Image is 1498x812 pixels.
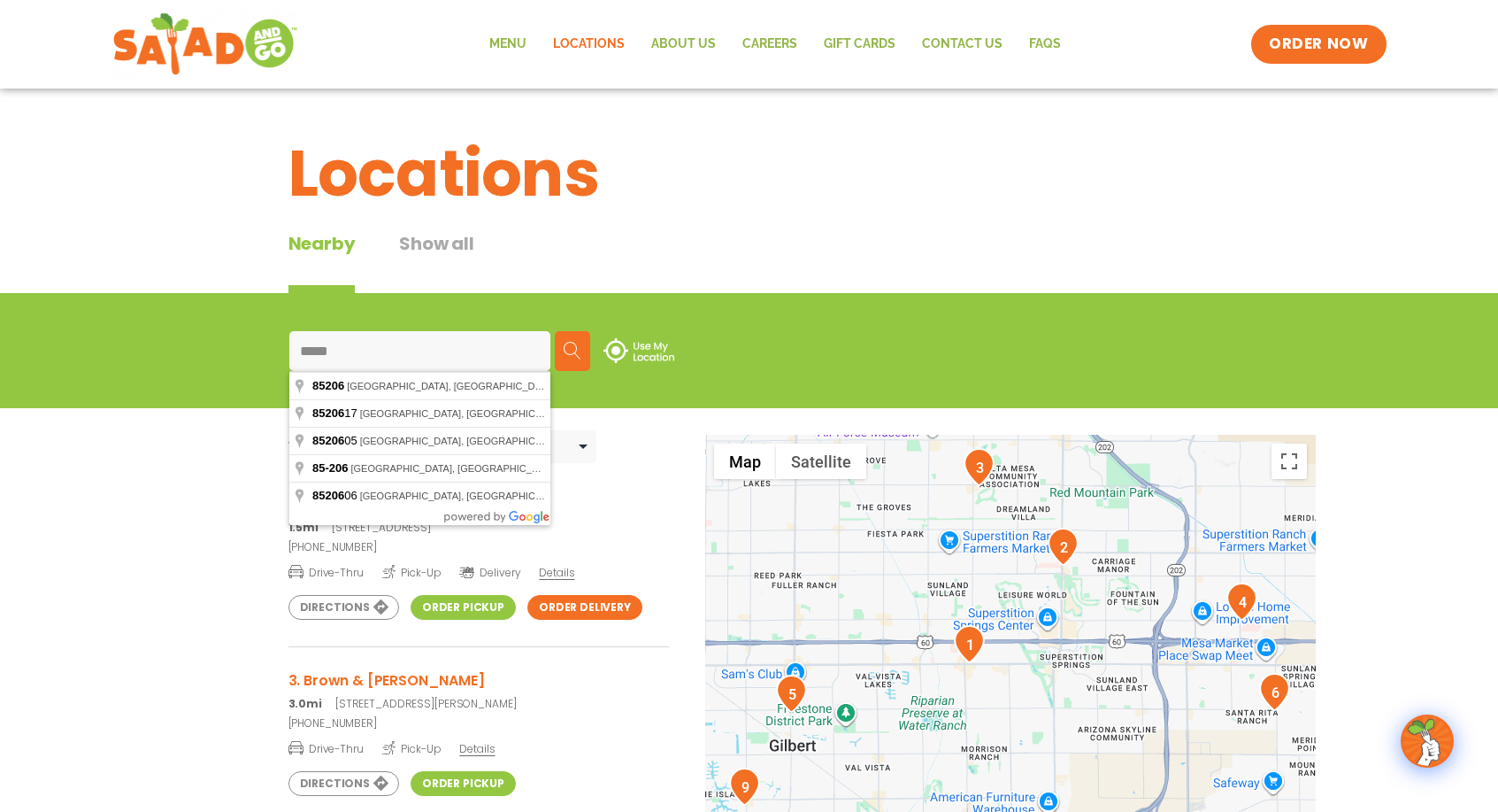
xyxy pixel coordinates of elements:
[312,434,344,447] span: 85206
[288,669,669,712] a: 3. Brown & [PERSON_NAME] 3.0mi[STREET_ADDRESS][PERSON_NAME]
[411,595,516,620] a: Order Pickup
[540,24,638,65] a: Locations
[288,493,669,515] h3: 2. Power & Broadway
[1259,673,1290,711] div: 6
[909,24,1016,65] a: Contact Us
[288,539,669,555] a: [PHONE_NUMBER]
[459,741,495,756] span: Details
[288,696,322,711] strong: 3.0mi
[288,696,669,712] p: [STREET_ADDRESS][PERSON_NAME]
[1271,444,1307,479] button: Toggle fullscreen view
[288,715,669,731] a: [PHONE_NUMBER]
[411,771,516,796] a: Order Pickup
[1226,583,1257,621] div: 4
[288,739,364,757] span: Drive-Thru
[776,675,807,713] div: 5
[382,739,442,757] span: Pick-Up
[312,489,360,502] span: 06
[1016,24,1074,65] a: FAQs
[360,408,568,419] span: [GEOGRAPHIC_DATA], [GEOGRAPHIC_DATA]
[714,444,776,479] button: Show street map
[288,520,319,535] strong: 1.5mi
[347,381,662,391] span: [GEOGRAPHIC_DATA], [GEOGRAPHIC_DATA], [GEOGRAPHIC_DATA]
[288,520,669,536] p: [STREET_ADDRESS]
[288,126,1210,221] h1: Locations
[288,230,519,293] div: Tabbed content
[288,735,669,757] a: Drive-Thru Pick-Up Details
[288,771,399,796] a: Directions
[729,768,760,806] div: 9
[964,448,995,486] div: 3
[288,437,303,457] span: 10
[288,563,364,581] span: Drive-Thru
[312,406,344,420] span: 85206
[360,436,675,446] span: [GEOGRAPHIC_DATA], [GEOGRAPHIC_DATA], [GEOGRAPHIC_DATA]
[1269,34,1368,55] span: ORDER NOW
[603,338,674,363] img: use-location.svg
[312,461,348,475] span: 85-206
[476,24,1074,65] nav: Menu
[288,595,399,620] a: Directions
[954,625,985,663] div: 1
[1402,716,1452,766] img: wpChatIcon
[288,559,669,581] a: Drive-Thru Pick-Up Delivery Details
[539,565,574,580] span: Details
[288,493,669,536] a: 2. Power & Broadway 1.5mi[STREET_ADDRESS]
[459,565,520,581] span: Delivery
[112,9,299,80] img: new-SAG-logo-768×292
[399,230,473,293] button: Show all
[382,563,442,581] span: Pick-Up
[288,669,669,692] h3: 3. Brown & [PERSON_NAME]
[312,434,360,447] span: 05
[729,24,810,65] a: Careers
[776,444,866,479] button: Show satellite imagery
[1251,25,1386,64] a: ORDER NOW
[312,406,360,420] span: 17
[527,595,642,620] a: Order Delivery
[1048,528,1079,566] div: 2
[288,230,356,293] div: Nearby
[638,24,729,65] a: About Us
[360,491,675,501] span: [GEOGRAPHIC_DATA], [GEOGRAPHIC_DATA], [GEOGRAPHIC_DATA]
[810,24,909,65] a: GIFT CARDS
[476,24,540,65] a: Menu
[350,463,558,474] span: [GEOGRAPHIC_DATA], [GEOGRAPHIC_DATA]
[564,342,581,360] img: search.svg
[312,379,344,392] span: 85206
[288,436,434,458] div: Nearby Locations
[312,489,344,502] span: 85206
